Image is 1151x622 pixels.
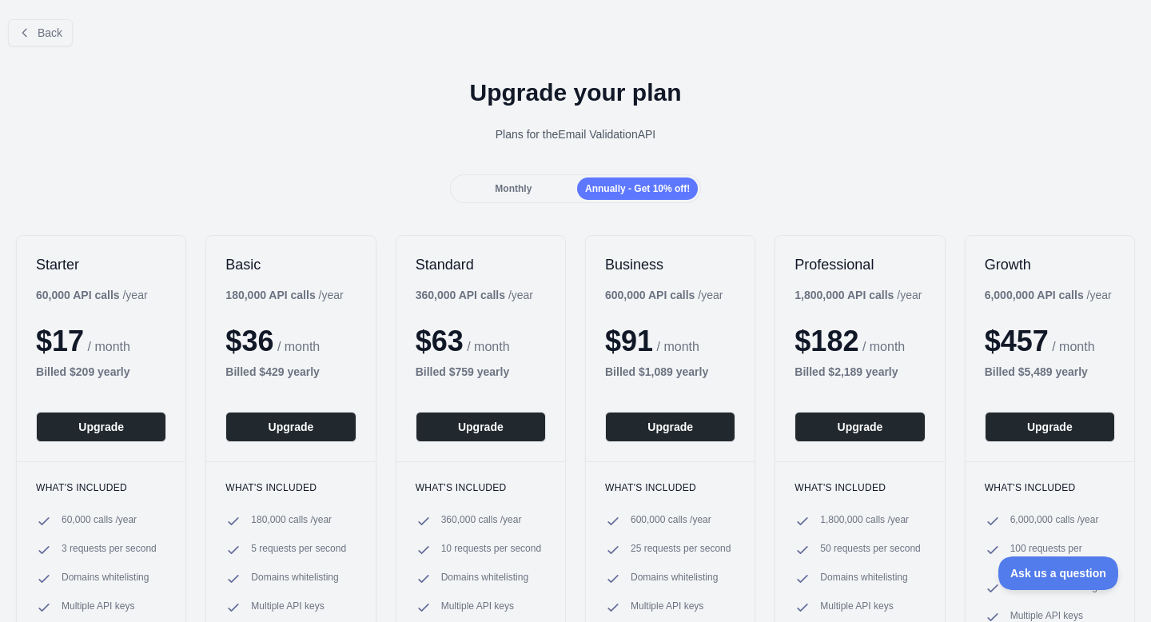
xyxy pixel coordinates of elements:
b: 1,800,000 API calls [795,289,894,301]
div: / year [985,287,1112,303]
h2: Growth [985,255,1115,274]
b: 6,000,000 API calls [985,289,1084,301]
div: / year [416,287,533,303]
span: $ 182 [795,325,858,357]
iframe: Toggle Customer Support [998,556,1119,590]
h2: Professional [795,255,925,274]
div: / year [605,287,723,303]
b: 360,000 API calls [416,289,505,301]
b: 600,000 API calls [605,289,695,301]
span: $ 63 [416,325,464,357]
span: $ 457 [985,325,1049,357]
div: / year [795,287,922,303]
h2: Standard [416,255,546,274]
span: $ 91 [605,325,653,357]
h2: Business [605,255,735,274]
